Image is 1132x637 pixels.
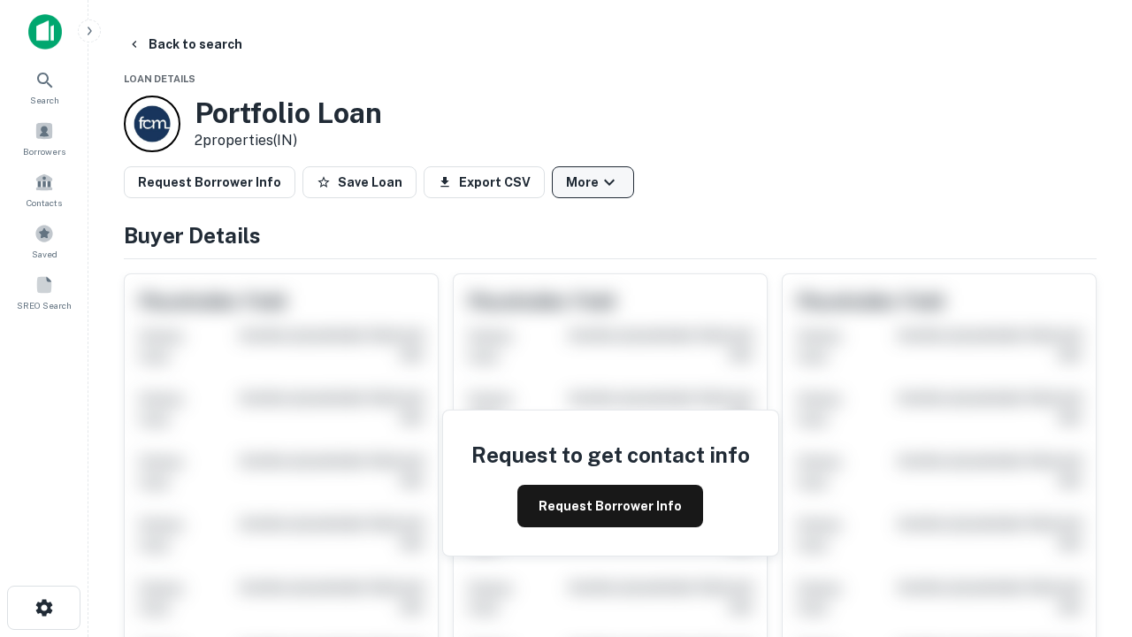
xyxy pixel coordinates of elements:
[124,73,195,84] span: Loan Details
[5,268,83,316] a: SREO Search
[120,28,249,60] button: Back to search
[28,14,62,50] img: capitalize-icon.png
[195,96,382,130] h3: Portfolio Loan
[124,219,1097,251] h4: Buyer Details
[552,166,634,198] button: More
[124,166,295,198] button: Request Borrower Info
[195,130,382,151] p: 2 properties (IN)
[5,165,83,213] a: Contacts
[5,63,83,111] a: Search
[32,247,57,261] span: Saved
[30,93,59,107] span: Search
[27,196,62,210] span: Contacts
[5,114,83,162] a: Borrowers
[517,485,703,527] button: Request Borrower Info
[1044,439,1132,524] iframe: Chat Widget
[424,166,545,198] button: Export CSV
[23,144,65,158] span: Borrowers
[471,439,750,471] h4: Request to get contact info
[302,166,417,198] button: Save Loan
[5,217,83,265] a: Saved
[17,298,72,312] span: SREO Search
